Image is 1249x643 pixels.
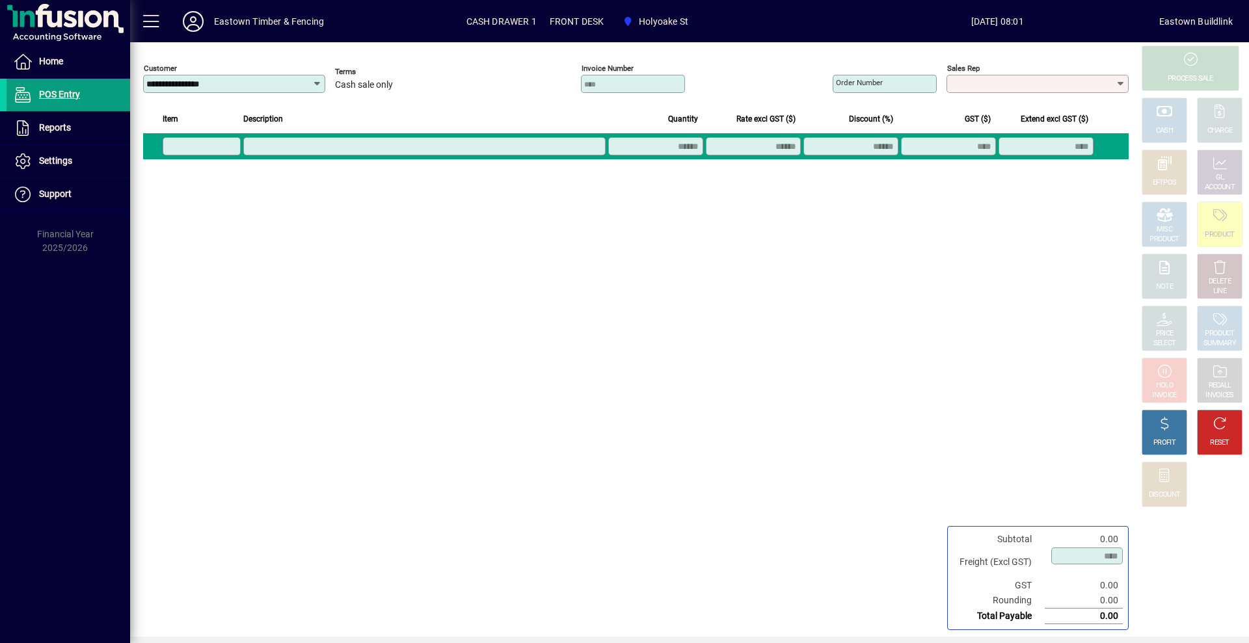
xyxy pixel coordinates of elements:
div: DELETE [1209,277,1231,287]
div: SUMMARY [1203,339,1236,348]
div: GL [1216,173,1224,183]
div: INVOICE [1152,391,1176,400]
span: [DATE] 08:01 [835,11,1159,32]
mat-label: Invoice number [582,64,634,73]
span: Holyoake St [617,10,693,33]
div: LINE [1213,287,1226,296]
span: Terms [335,68,413,76]
div: EFTPOS [1153,178,1177,188]
span: Support [39,189,72,199]
div: NOTE [1156,282,1173,292]
div: PRICE [1156,329,1174,339]
span: FRONT DESK [550,11,604,32]
a: Support [7,178,130,211]
div: PROCESS SALE [1168,74,1213,84]
span: Home [39,56,63,66]
a: Home [7,46,130,78]
span: Settings [39,155,72,166]
td: Subtotal [953,532,1045,547]
span: Rate excl GST ($) [736,112,796,126]
div: MISC [1157,225,1172,235]
span: Quantity [668,112,698,126]
div: PRODUCT [1149,235,1179,244]
td: 0.00 [1045,578,1123,593]
td: 0.00 [1045,532,1123,547]
span: CASH DRAWER 1 [466,11,537,32]
span: Item [163,112,178,126]
div: PROFIT [1153,438,1175,448]
div: DISCOUNT [1149,490,1180,500]
a: Settings [7,145,130,177]
td: Total Payable [953,609,1045,624]
div: Eastown Timber & Fencing [214,11,324,32]
div: HOLD [1156,381,1173,391]
span: Description [243,112,283,126]
span: Reports [39,122,71,133]
mat-label: Order number [836,78,883,87]
div: RESET [1210,438,1229,448]
div: RECALL [1209,381,1231,391]
mat-label: Sales rep [947,64,980,73]
td: GST [953,578,1045,593]
mat-label: Customer [144,64,177,73]
td: Freight (Excl GST) [953,547,1045,578]
td: Rounding [953,593,1045,609]
div: CASH [1156,126,1173,136]
span: Cash sale only [335,80,393,90]
span: Holyoake St [639,11,688,32]
div: PRODUCT [1205,329,1234,339]
span: POS Entry [39,89,80,99]
div: ACCOUNT [1205,183,1235,192]
button: Profile [172,10,214,33]
div: INVOICES [1205,391,1233,400]
span: GST ($) [965,112,991,126]
div: SELECT [1153,339,1176,348]
span: Discount (%) [849,112,893,126]
td: 0.00 [1045,609,1123,624]
a: Reports [7,112,130,144]
span: Extend excl GST ($) [1021,112,1088,126]
div: CHARGE [1207,126,1233,136]
div: PRODUCT [1205,230,1234,240]
td: 0.00 [1045,593,1123,609]
div: Eastown Buildlink [1159,11,1233,32]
